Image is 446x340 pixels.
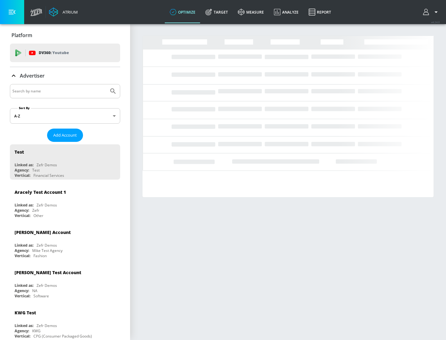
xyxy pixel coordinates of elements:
div: Software [33,293,49,299]
div: NA [32,288,37,293]
div: KWG Test [15,310,36,316]
div: Vertical: [15,293,30,299]
label: Sort By [18,106,31,110]
p: Youtube [52,49,69,56]
div: A-Z [10,108,120,124]
p: DV360: [39,49,69,56]
div: Zefr [32,208,39,213]
div: Other [33,213,43,218]
span: v 4.24.0 [431,20,440,24]
p: Platform [11,32,32,39]
div: Agency: [15,248,29,253]
div: [PERSON_NAME] AccountLinked as:Zefr DemosAgency:Mike Test AgencyVertical:Fashion [10,225,120,260]
div: Aracely Test Account 1 [15,189,66,195]
a: Atrium [49,7,78,17]
div: Linked as: [15,202,33,208]
div: Advertiser [10,67,120,84]
a: Target [200,1,233,23]
div: [PERSON_NAME] Test AccountLinked as:Zefr DemosAgency:NAVertical:Software [10,265,120,300]
div: [PERSON_NAME] Test Account [15,270,81,275]
div: Platform [10,27,120,44]
div: DV360: Youtube [10,44,120,62]
div: Zefr Demos [37,323,57,328]
div: Zefr Demos [37,202,57,208]
div: KWG [32,328,41,334]
div: Atrium [60,9,78,15]
div: Aracely Test Account 1Linked as:Zefr DemosAgency:ZefrVertical:Other [10,185,120,220]
div: Financial Services [33,173,64,178]
div: Test [32,168,40,173]
div: Vertical: [15,173,30,178]
div: Linked as: [15,162,33,168]
div: TestLinked as:Zefr DemosAgency:TestVertical:Financial Services [10,144,120,180]
div: Zefr Demos [37,162,57,168]
div: CPG (Consumer Packaged Goods) [33,334,92,339]
div: Mike Test Agency [32,248,63,253]
div: Test [15,149,24,155]
div: Agency: [15,328,29,334]
div: Linked as: [15,243,33,248]
a: Analyze [269,1,304,23]
p: Advertiser [20,72,45,79]
div: Zefr Demos [37,283,57,288]
div: Vertical: [15,213,30,218]
div: Zefr Demos [37,243,57,248]
div: [PERSON_NAME] Account [15,229,71,235]
div: Agency: [15,288,29,293]
input: Search by name [12,87,106,95]
div: Vertical: [15,334,30,339]
span: Add Account [53,132,77,139]
div: Agency: [15,208,29,213]
a: measure [233,1,269,23]
div: Linked as: [15,283,33,288]
a: Report [304,1,336,23]
div: Fashion [33,253,47,258]
div: Vertical: [15,253,30,258]
div: Linked as: [15,323,33,328]
a: optimize [165,1,200,23]
button: Add Account [47,129,83,142]
div: Agency: [15,168,29,173]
